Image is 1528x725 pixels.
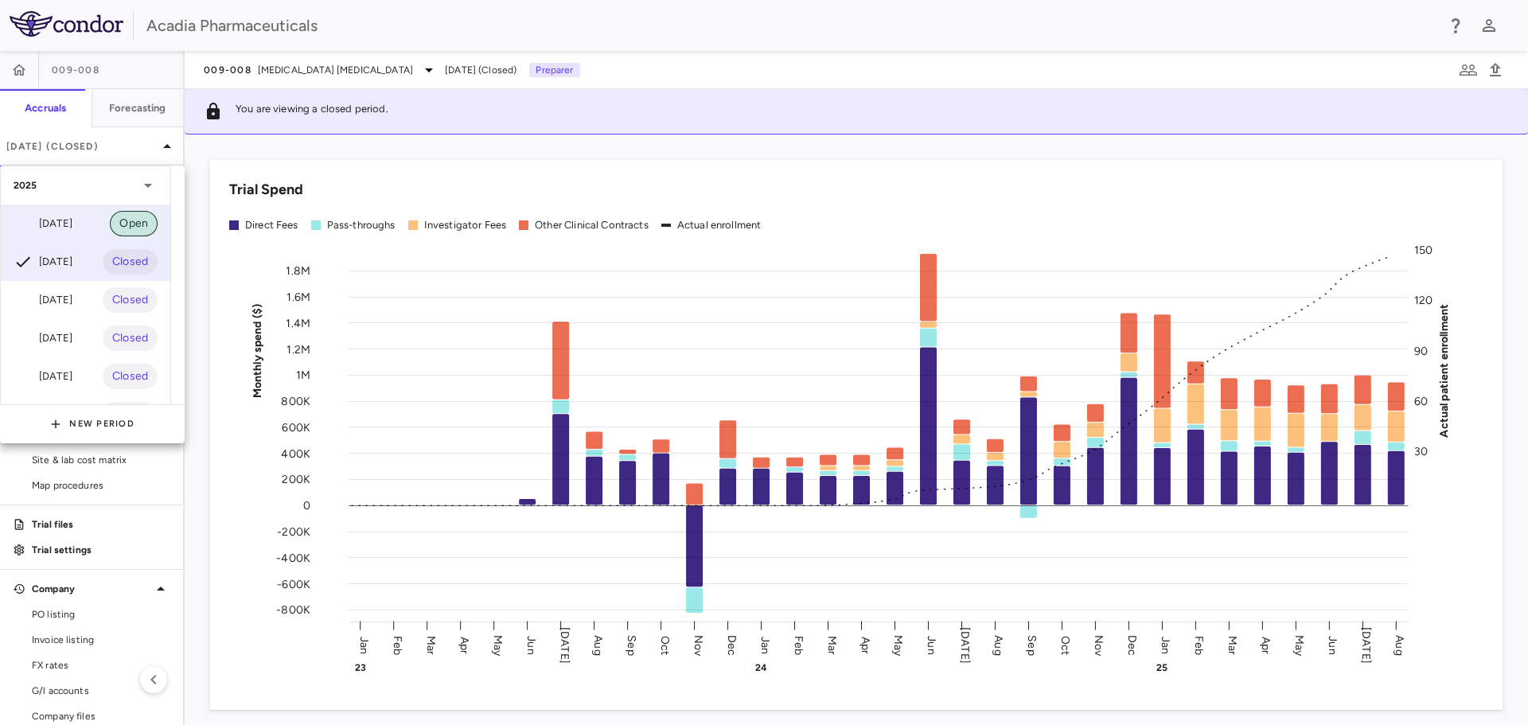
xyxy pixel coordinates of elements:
span: Closed [103,253,158,271]
span: Closed [103,329,158,347]
div: [DATE] [14,252,72,271]
div: [DATE] [14,290,72,310]
span: Closed [103,291,158,309]
div: [DATE] [14,214,72,233]
span: Closed [103,368,158,385]
button: New Period [50,411,134,437]
p: 2025 [14,178,37,193]
span: Open [110,215,158,232]
div: [DATE] [14,367,72,386]
div: [DATE] [14,329,72,348]
div: 2025 [1,166,170,205]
